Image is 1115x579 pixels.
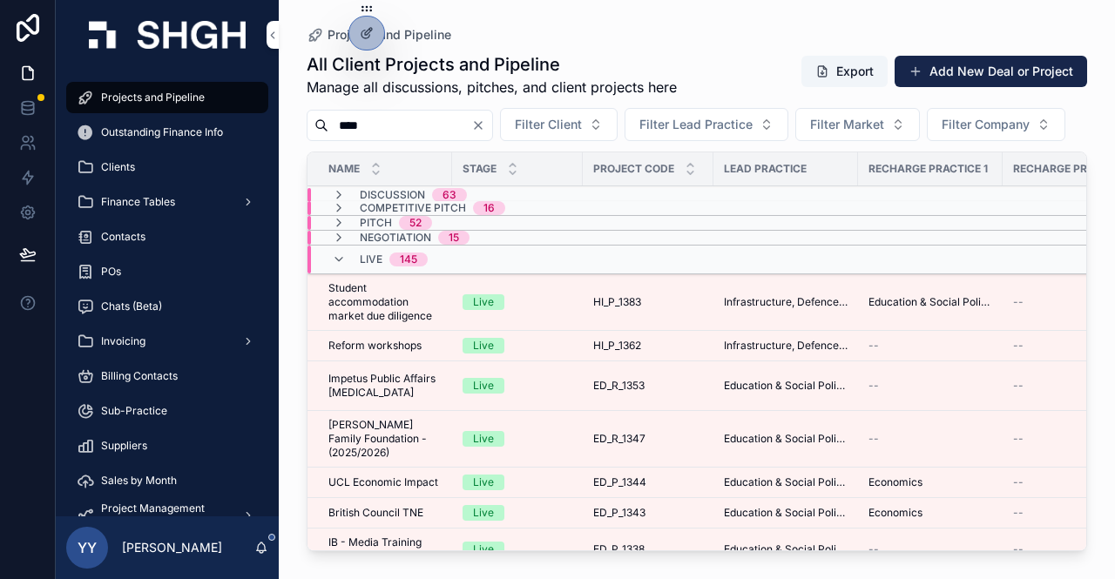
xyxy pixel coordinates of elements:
[1013,295,1024,309] span: --
[101,404,167,418] span: Sub-Practice
[868,432,879,446] span: --
[868,506,992,520] a: Economics
[443,188,456,202] div: 63
[101,195,175,209] span: Finance Tables
[463,505,572,521] a: Live
[724,432,848,446] a: Education & Social Policy
[895,56,1087,87] button: Add New Deal or Project
[868,162,988,176] span: Recharge Practice 1
[639,116,753,133] span: Filter Lead Practice
[724,542,848,556] a: Education & Social Policy
[868,475,922,489] span: Economics
[463,378,572,394] a: Live
[101,369,178,383] span: Billing Contacts
[625,108,788,141] button: Select Button
[328,339,442,353] a: Reform workshops
[471,118,492,132] button: Clear
[593,339,641,353] span: HI_P_1362
[1013,379,1024,393] span: --
[307,52,677,77] h1: All Client Projects and Pipeline
[307,77,677,98] span: Manage all discussions, pitches, and client projects here
[101,125,223,139] span: Outstanding Finance Info
[593,379,703,393] a: ED_R_1353
[795,108,920,141] button: Select Button
[101,265,121,279] span: POs
[328,162,360,176] span: Name
[1013,339,1024,353] span: --
[307,26,451,44] a: Projects and Pipeline
[868,542,992,556] a: --
[473,431,494,447] div: Live
[868,432,992,446] a: --
[101,300,162,313] span: Chats (Beta)
[463,162,497,176] span: Stage
[724,475,848,489] a: Education & Social Policy
[473,338,494,353] div: Live
[868,339,879,353] span: --
[101,160,135,174] span: Clients
[101,439,147,453] span: Suppliers
[328,372,442,400] span: Impetus Public Affairs [MEDICAL_DATA]
[724,379,848,393] a: Education & Social Policy
[483,201,495,215] div: 16
[593,506,645,520] span: ED_P_1343
[593,542,703,556] a: ED_P_1338
[593,506,703,520] a: ED_P_1343
[724,295,848,309] a: Infrastructure, Defence, Industrial, Transport
[593,162,674,176] span: Project Code
[122,539,222,556] p: [PERSON_NAME]
[66,117,268,148] a: Outstanding Finance Info
[328,26,451,44] span: Projects and Pipeline
[360,188,425,202] span: Discussion
[360,201,466,215] span: Competitive Pitch
[328,506,442,520] a: British Council TNE
[724,339,848,353] span: Infrastructure, Defence, Industrial, Transport
[66,500,268,531] a: Project Management (beta)
[473,505,494,521] div: Live
[593,379,645,393] span: ED_R_1353
[473,542,494,557] div: Live
[66,82,268,113] a: Projects and Pipeline
[500,108,618,141] button: Select Button
[328,475,442,489] a: UCL Economic Impact
[89,21,246,49] img: App logo
[463,431,572,447] a: Live
[78,537,97,558] span: YY
[463,542,572,557] a: Live
[328,418,442,460] a: [PERSON_NAME] Family Foundation - (2025/2026)
[593,542,645,556] span: ED_P_1338
[101,91,205,104] span: Projects and Pipeline
[400,252,417,266] div: 145
[810,116,884,133] span: Filter Market
[56,70,279,516] div: scrollable content
[515,116,582,133] span: Filter Client
[101,334,145,348] span: Invoicing
[1013,506,1024,520] span: --
[360,216,392,230] span: Pitch
[593,295,703,309] a: HI_P_1383
[473,378,494,394] div: Live
[868,295,992,309] a: Education & Social Policy
[593,432,703,446] a: ED_R_1347
[868,379,879,393] span: --
[1013,432,1024,446] span: --
[328,281,442,323] a: Student accommodation market due diligence
[868,339,992,353] a: --
[724,506,848,520] a: Education & Social Policy
[868,379,992,393] a: --
[593,475,646,489] span: ED_P_1344
[1013,475,1024,489] span: --
[409,216,422,230] div: 52
[66,430,268,461] a: Suppliers
[593,475,703,489] a: ED_P_1344
[328,506,423,520] span: British Council TNE
[927,108,1065,141] button: Select Button
[66,221,268,252] a: Contacts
